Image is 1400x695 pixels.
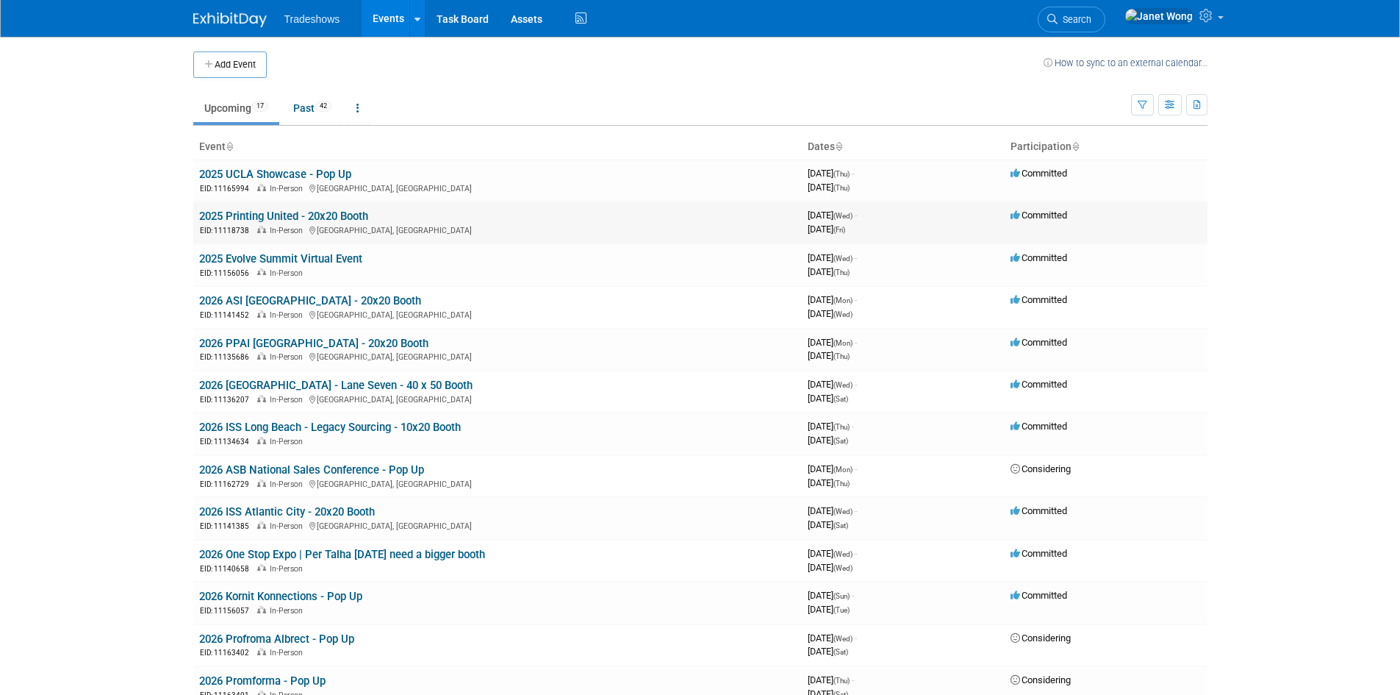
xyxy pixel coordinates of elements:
span: EID: 11135686 [200,353,255,361]
span: Tradeshows [284,13,340,25]
span: [DATE] [808,674,854,685]
span: (Mon) [833,296,852,304]
a: Sort by Start Date [835,140,842,152]
span: Committed [1010,168,1067,179]
span: (Tue) [833,606,850,614]
span: 17 [252,101,268,112]
a: 2025 Printing United - 20x20 Booth [199,210,368,223]
span: EID: 11156056 [200,269,255,277]
a: 2026 ISS Long Beach - Legacy Sourcing - 10x20 Booth [199,421,461,434]
span: [DATE] [808,505,857,516]
span: [DATE] [808,182,850,193]
span: EID: 11163402 [200,649,255,657]
img: In-Person Event [257,226,266,233]
span: [DATE] [808,350,850,361]
span: In-Person [270,268,307,278]
span: Considering [1010,632,1071,644]
span: - [855,548,857,559]
div: [GEOGRAPHIC_DATA], [GEOGRAPHIC_DATA] [199,477,796,490]
span: - [855,252,857,263]
span: Committed [1010,421,1067,432]
span: (Sat) [833,437,848,445]
a: 2026 Kornit Konnections - Pop Up [199,590,362,603]
span: - [855,463,857,474]
span: EID: 11162729 [200,480,255,488]
span: (Wed) [833,550,852,558]
span: [DATE] [808,294,857,305]
span: Committed [1010,505,1067,516]
span: Committed [1010,590,1067,601]
span: - [852,674,854,685]
img: In-Person Event [257,268,266,276]
span: (Wed) [833,254,852,263]
span: EID: 11156057 [200,607,255,615]
span: EID: 11140658 [200,565,255,573]
span: - [855,632,857,644]
a: 2026 One Stop Expo | Per Talha [DATE] need a bigger booth [199,548,485,561]
div: [GEOGRAPHIC_DATA], [GEOGRAPHIC_DATA] [199,350,796,363]
a: 2026 [GEOGRAPHIC_DATA] - Lane Seven - 40 x 50 Booth [199,379,473,392]
span: [DATE] [808,421,854,432]
span: (Thu) [833,423,850,431]
span: (Wed) [833,507,852,516]
span: [DATE] [808,379,857,390]
span: In-Person [270,606,307,616]
span: In-Person [270,648,307,657]
span: [DATE] [808,519,848,530]
span: In-Person [270,521,307,531]
a: 2025 Evolve Summit Virtual Event [199,252,362,265]
span: In-Person [270,352,307,362]
a: 2026 ASI [GEOGRAPHIC_DATA] - 20x20 Booth [199,294,421,307]
span: (Thu) [833,352,850,360]
span: - [852,421,854,432]
a: 2026 PPAI [GEOGRAPHIC_DATA] - 20x20 Booth [199,337,428,350]
span: (Thu) [833,480,850,488]
span: [DATE] [808,337,857,348]
span: (Thu) [833,268,850,277]
span: EID: 11141452 [200,311,255,319]
span: (Thu) [833,170,850,178]
span: In-Person [270,395,307,404]
span: EID: 11141385 [200,522,255,530]
span: [DATE] [808,632,857,644]
span: - [855,337,857,348]
span: (Mon) [833,339,852,347]
span: In-Person [270,226,307,235]
span: (Sat) [833,521,848,530]
span: [DATE] [808,477,850,488]
span: (Thu) [833,184,850,192]
span: [DATE] [808,548,857,559]
span: [DATE] [808,562,852,573]
img: In-Person Event [257,521,266,529]
img: In-Person Event [257,480,266,487]
a: 2026 Profroma Albrect - Pop Up [199,632,354,646]
span: Considering [1010,463,1071,474]
span: - [855,379,857,390]
span: Committed [1010,337,1067,348]
span: EID: 11136207 [200,396,255,404]
span: In-Person [270,310,307,320]
a: 2026 ASB National Sales Conference - Pop Up [199,463,424,477]
span: (Wed) [833,635,852,643]
span: (Sat) [833,648,848,656]
span: [DATE] [808,210,857,221]
span: [DATE] [808,590,854,601]
span: (Sun) [833,592,850,600]
a: 2025 UCLA Showcase - Pop Up [199,168,351,181]
span: EID: 11118738 [200,227,255,235]
span: (Thu) [833,677,850,685]
span: Committed [1010,379,1067,390]
img: In-Person Event [257,437,266,444]
a: 2026 Promforma - Pop Up [199,674,326,688]
img: In-Person Event [257,395,266,402]
div: [GEOGRAPHIC_DATA], [GEOGRAPHIC_DATA] [199,393,796,405]
span: (Wed) [833,310,852,318]
span: In-Person [270,184,307,193]
a: Sort by Event Name [226,140,233,152]
span: [DATE] [808,252,857,263]
span: 42 [315,101,331,112]
img: In-Person Event [257,606,266,613]
img: ExhibitDay [193,13,267,27]
span: (Wed) [833,381,852,389]
span: [DATE] [808,463,857,474]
